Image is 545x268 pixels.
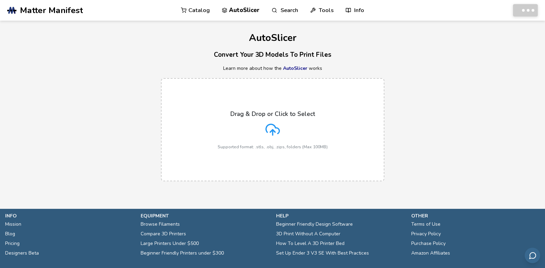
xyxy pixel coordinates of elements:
[276,239,345,248] a: How To Level A 3D Printer Bed
[525,248,540,263] button: Send feedback via email
[276,248,369,258] a: Set Up Ender 3 V3 SE With Best Practices
[5,219,21,229] a: Mission
[5,229,15,239] a: Blog
[411,248,450,258] a: Amazon Affiliates
[411,212,540,219] p: other
[141,239,199,248] a: Large Printers Under $500
[276,229,340,239] a: 3D Print Without A Computer
[276,219,353,229] a: Beginner Friendly Design Software
[141,248,224,258] a: Beginner Friendly Printers under $300
[276,212,405,219] p: help
[20,6,83,15] span: Matter Manifest
[411,219,440,229] a: Terms of Use
[141,219,180,229] a: Browse Filaments
[141,229,186,239] a: Compare 3D Printers
[283,65,307,72] a: AutoSlicer
[5,212,134,219] p: info
[411,239,446,248] a: Purchase Policy
[411,229,441,239] a: Privacy Policy
[5,239,20,248] a: Pricing
[5,248,39,258] a: Designers Beta
[218,144,328,149] p: Supported format: .stls, .obj, .zips, folders (Max 100MB)
[230,110,315,117] p: Drag & Drop or Click to Select
[141,212,269,219] p: equipment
